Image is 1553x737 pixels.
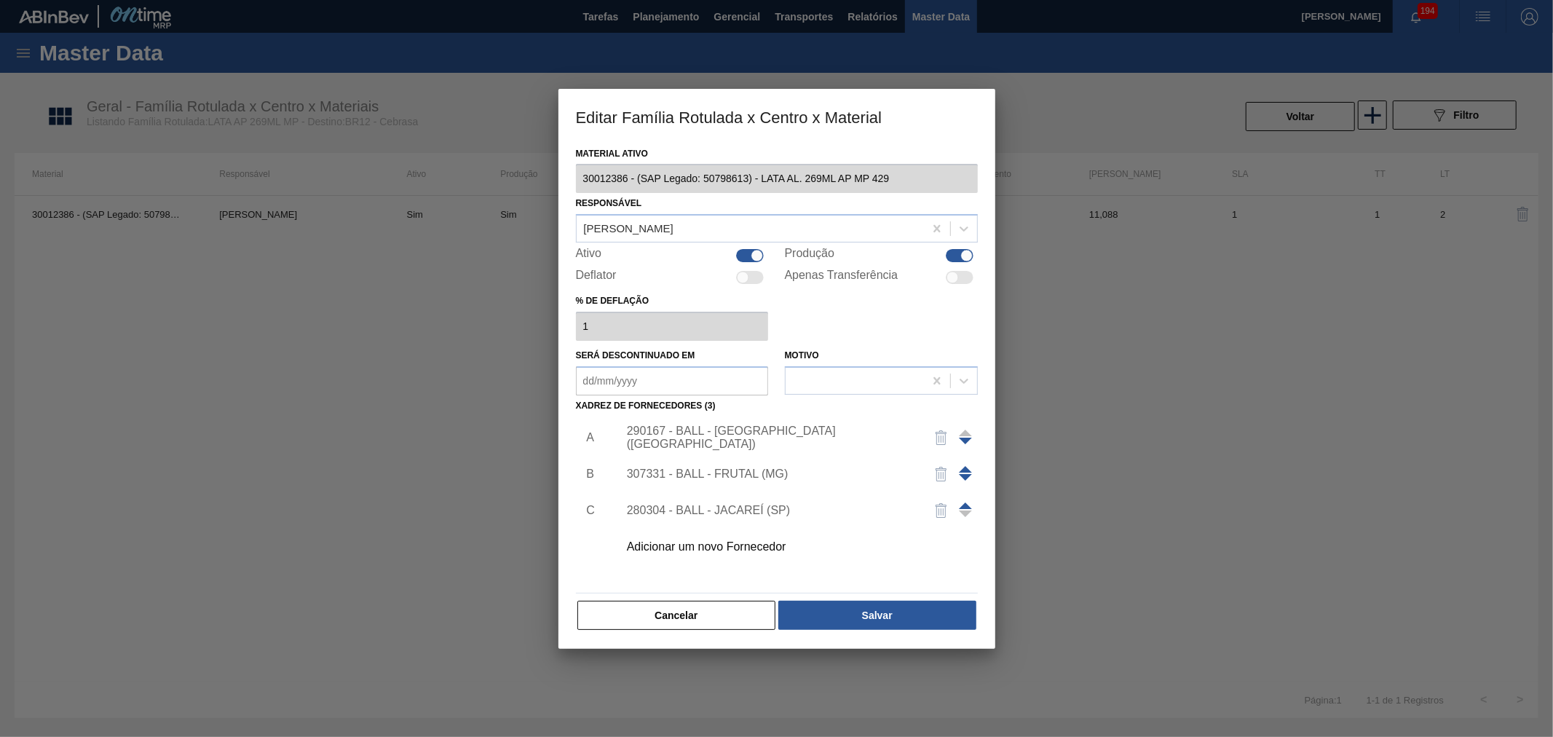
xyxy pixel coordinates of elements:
[924,420,959,455] button: delete-icon
[785,247,835,264] label: Produção
[627,504,912,517] div: 280304 - BALL - JACAREÍ (SP)
[933,502,950,519] img: delete-icon
[576,350,695,360] label: Será descontinuado em
[959,466,972,473] span: Mover para cima
[959,474,972,481] span: Mover para cima
[576,419,598,456] li: A
[576,401,716,411] label: Xadrez de Fornecedores (3)
[627,425,912,451] div: 290167 - BALL - [GEOGRAPHIC_DATA] ([GEOGRAPHIC_DATA])
[576,198,642,208] label: Responsável
[576,291,769,312] label: % de deflação
[785,269,898,286] label: Apenas Transferência
[576,366,769,395] input: dd/mm/yyyy
[627,540,912,553] div: Adicionar um novo Fornecedor
[627,468,912,481] div: 307331 - BALL - FRUTAL (MG)
[959,502,972,509] span: Mover para cima
[924,493,959,528] button: delete-icon
[558,89,995,144] h3: Editar Família Rotulada x Centro x Material
[577,601,776,630] button: Cancelar
[785,350,819,360] label: Motivo
[576,456,598,492] li: B
[576,269,617,286] label: Deflator
[933,465,950,483] img: delete-icon
[959,438,972,444] span: Mover para cima
[576,143,978,165] label: Material ativo
[933,429,950,446] img: delete-icon
[584,223,673,235] div: [PERSON_NAME]
[924,457,959,492] button: delete-icon
[576,247,602,264] label: Ativo
[576,492,598,529] li: C
[778,601,976,630] button: Salvar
